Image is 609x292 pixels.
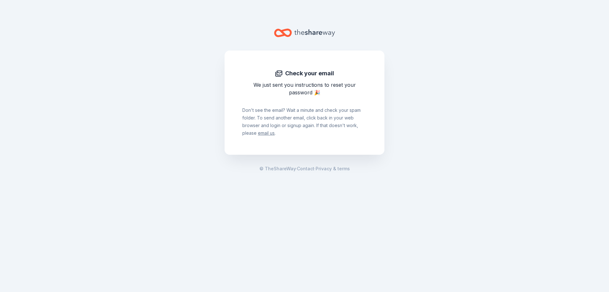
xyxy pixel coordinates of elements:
div: Check your email [242,68,367,78]
a: Privacy & terms [316,165,350,173]
div: We just sent you instructions to reset your password 🎉 [242,81,367,96]
span: · · [259,165,350,173]
span: © TheShareWay [259,166,296,171]
a: Contact [297,165,314,173]
a: email us [258,130,275,136]
div: Don ' t see the email? Wait a minute and check your spam folder. To send another email, click bac... [242,96,367,137]
a: Home [274,25,335,40]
